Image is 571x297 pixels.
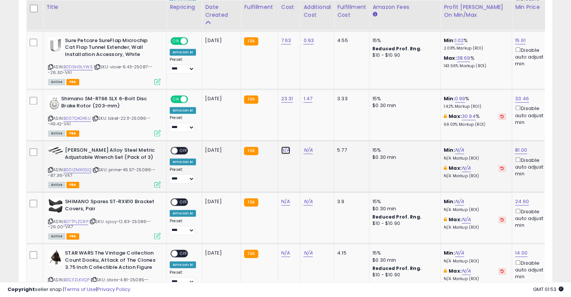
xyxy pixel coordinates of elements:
div: ASIN: [48,37,161,84]
a: B00IZMX0GQ [63,167,91,173]
div: seller snap | | [8,286,130,293]
div: Preset: [170,115,196,132]
div: Disable auto adjust min [515,46,551,68]
div: $10 - $10.90 [372,272,435,278]
a: 38.69 [457,54,470,62]
span: All listings currently available for purchase on Amazon [48,130,65,137]
a: 81.00 [515,146,527,154]
div: ASIN: [48,147,161,187]
div: Additional Cost [303,3,331,19]
b: Min: [444,95,455,102]
a: 0.99 [455,95,466,103]
a: N/A [303,146,312,154]
a: N/A [281,249,290,257]
div: Amazon AI [170,158,196,165]
a: Privacy Policy [97,286,130,293]
div: 4.55 [337,37,363,44]
p: N/A Markup (ROI) [444,225,506,230]
a: B007Q4O45U [63,115,91,122]
div: 15% [372,198,435,205]
i: Revert to store-level Max Markup [500,115,504,118]
span: | SKU: sjscy-12.83-25086---26.00-VA7 [48,219,151,230]
b: Min: [444,37,455,44]
a: N/A [281,146,290,154]
span: All listings currently available for purchase on Amazon [48,233,65,240]
small: FBA [244,198,258,207]
a: 15.61 [515,37,526,44]
p: N/A Markup (ROI) [444,156,506,161]
a: N/A [455,146,464,154]
span: FBA [66,182,79,188]
div: [DATE] [205,147,235,154]
span: FBA [66,130,79,137]
div: 15% [372,37,435,44]
div: $10 - $10.90 [372,52,435,59]
small: FBA [244,250,258,258]
div: Disable auto adjust min [515,259,551,280]
b: [PERSON_NAME] Alloy Steel Metric Adjustable Wrench Set (Pack of 3) [65,147,156,163]
a: N/A [455,249,464,257]
div: % [444,113,506,127]
div: Preset: [170,219,196,235]
span: OFF [178,199,190,205]
div: [DATE] [205,250,235,256]
b: Min: [444,146,455,154]
span: | SKU: prime-46.57-25086---87.36-VA7 [48,167,155,178]
p: 1.42% Markup (ROI) [444,104,506,109]
p: 69.03% Markup (ROI) [444,122,506,127]
a: 24.60 [515,198,529,205]
div: Min Price [515,3,554,11]
p: N/A Markup (ROI) [444,259,506,264]
small: FBA [244,37,258,45]
strong: Copyright [8,286,35,293]
b: Max: [444,54,457,62]
span: 2025-08-18 01:53 GMT [533,286,563,293]
div: Title [46,3,163,11]
a: 1.02 [455,37,464,44]
p: 2.08% Markup (ROI) [444,46,506,51]
span: All listings currently available for purchase on Amazon [48,182,65,188]
a: B07TFLZCRP [63,219,88,225]
b: Max: [449,267,462,274]
span: OFF [187,96,199,103]
div: [DATE] [205,95,235,102]
a: 14.00 [515,249,527,257]
b: Shimano SM-RT66 SLX 6-Bolt Disc Brake Rotor (203-mm) [61,95,152,111]
span: | SKU: viove-6.43-25087---26.30-VA1 [48,64,152,75]
div: Profit [PERSON_NAME] on Min/Max [444,3,509,19]
img: 21b9rqVMg1L._SL40_.jpg [48,37,63,52]
b: Reduced Prof. Rng. [372,45,422,52]
div: Amazon AI [170,49,196,56]
div: Disable auto adjust min [515,104,551,126]
a: 1.47 [303,95,312,103]
a: 33.46 [515,95,529,103]
div: Repricing [170,3,199,11]
b: Max: [449,216,462,223]
div: 5.77 [337,147,363,154]
p: N/A Markup (ROI) [444,207,506,213]
div: Preset: [170,270,196,287]
small: FBA [244,147,258,155]
img: 41nTNdHGEPL._SL40_.jpg [48,250,63,265]
div: Amazon Fees [372,3,437,11]
a: N/A [462,164,471,172]
span: FBA [66,233,79,240]
div: Fulfillment [244,3,274,11]
span: | SKU: biket-22.11-25086---49.42-VA1 [48,115,151,127]
div: [DATE] [205,198,235,205]
img: 31O80kQzaCL._SL40_.jpg [48,147,63,154]
a: 30.94 [462,113,476,120]
div: 3.33 [337,95,363,102]
a: N/A [281,198,290,205]
a: N/A [455,198,464,205]
div: ASIN: [48,95,161,136]
b: Sure Petcare SureFlap Microchip Cat Flap Tunnel Extender, Wall Installation Accessory, White [65,37,156,60]
a: N/A [462,216,471,223]
div: Preset: [170,57,196,74]
span: OFF [178,148,190,154]
div: Preset: [170,167,196,184]
b: SHIMANO Spares ST-RX810 Bracket Covers, Pair [65,198,156,214]
div: ASIN: [48,198,161,238]
img: 41GVdlCKnPL._SL40_.jpg [48,95,59,110]
b: Max: [449,164,462,172]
